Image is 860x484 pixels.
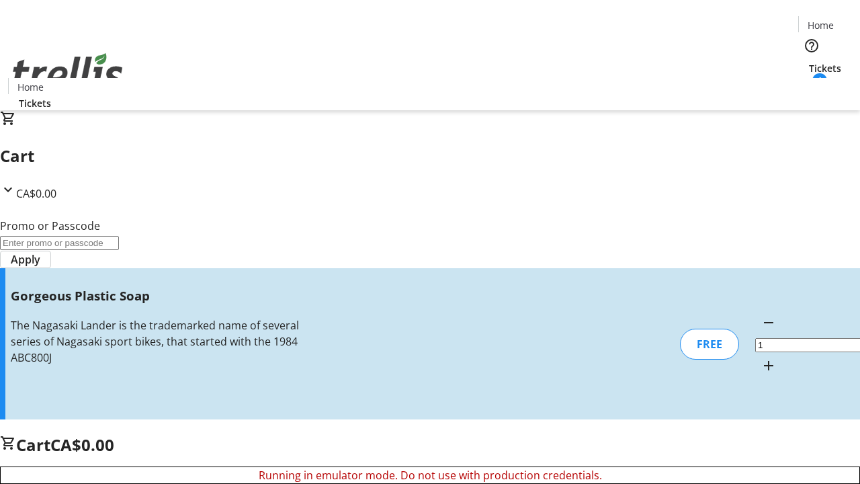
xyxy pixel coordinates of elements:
[808,18,834,32] span: Home
[16,186,56,201] span: CA$0.00
[680,329,739,360] div: FREE
[798,75,825,102] button: Cart
[11,286,304,305] h3: Gorgeous Plastic Soap
[11,317,304,366] div: The Nagasaki Lander is the trademarked name of several series of Nagasaki sport bikes, that start...
[50,434,114,456] span: CA$0.00
[9,80,52,94] a: Home
[8,38,128,106] img: Orient E2E Organization LguzQWkGjO's Logo
[798,32,825,59] button: Help
[798,61,852,75] a: Tickets
[755,352,782,379] button: Increment by one
[8,96,62,110] a: Tickets
[799,18,842,32] a: Home
[11,251,40,268] span: Apply
[809,61,841,75] span: Tickets
[17,80,44,94] span: Home
[19,96,51,110] span: Tickets
[755,309,782,336] button: Decrement by one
